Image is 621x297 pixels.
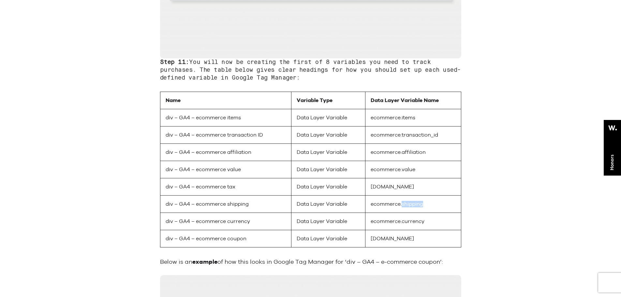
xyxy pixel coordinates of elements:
td: Data Layer Variable [291,144,365,161]
td: [DOMAIN_NAME] [365,178,461,196]
td: Data Layer Variable [291,213,365,230]
td: Data Layer Variable [291,196,365,213]
td: div – GA4 – ecommerce items [160,109,291,126]
td: Data Layer Variable [291,126,365,144]
td: div – GA4 – ecommerce value [160,161,291,178]
td: ecommerce.items [365,109,461,126]
td: Data Layer Variable [291,161,365,178]
strong: example [192,258,217,265]
td: div – GA4 – ecommerce tax [160,178,291,196]
strong: Name [166,97,181,103]
td: div – GA4 – ecommerce coupon [160,230,291,247]
td: Data Layer Variable [291,230,365,247]
td: div – GA4 – ecommerce affiliation [160,144,291,161]
strong: Data Layer Variable Name [371,97,439,103]
td: ecommerce.currency [365,213,461,230]
td: div – GA4 – ecommerce currency [160,213,291,230]
td: div – GA4 – ecommerce shipping [160,196,291,213]
td: Data Layer Variable [291,109,365,126]
h3: You will now be creating the first of 8 variables you need to track purchases. The table below gi... [160,58,461,82]
p: Below is an of how this looks in Google Tag Manager for ‘div – GA4 – e-commerce coupon’: [160,255,461,269]
td: [DOMAIN_NAME] [365,230,461,247]
strong: Step 11: [160,59,189,65]
td: div – GA4 – ecommerce transaction ID [160,126,291,144]
td: ecommerce.shipping [365,196,461,213]
td: ecommerce.value [365,161,461,178]
strong: Variable Type [297,97,333,103]
td: ecommerce.affiliation [365,144,461,161]
td: Data Layer Variable [291,178,365,196]
td: ecommerce.transaction_id [365,126,461,144]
